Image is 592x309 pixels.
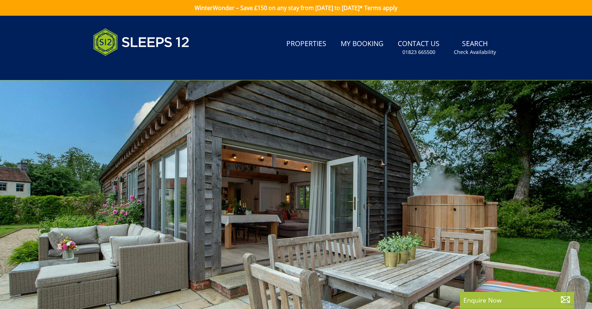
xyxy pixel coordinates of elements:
small: Check Availability [454,49,496,56]
a: SearchCheck Availability [451,36,499,59]
p: Enquire Now [463,295,571,305]
small: 01823 665500 [402,49,435,56]
a: My Booking [338,36,386,52]
a: Properties [284,36,329,52]
img: Sleeps 12 [93,24,190,60]
a: Contact Us01823 665500 [395,36,442,59]
iframe: Customer reviews powered by Trustpilot [90,64,165,70]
